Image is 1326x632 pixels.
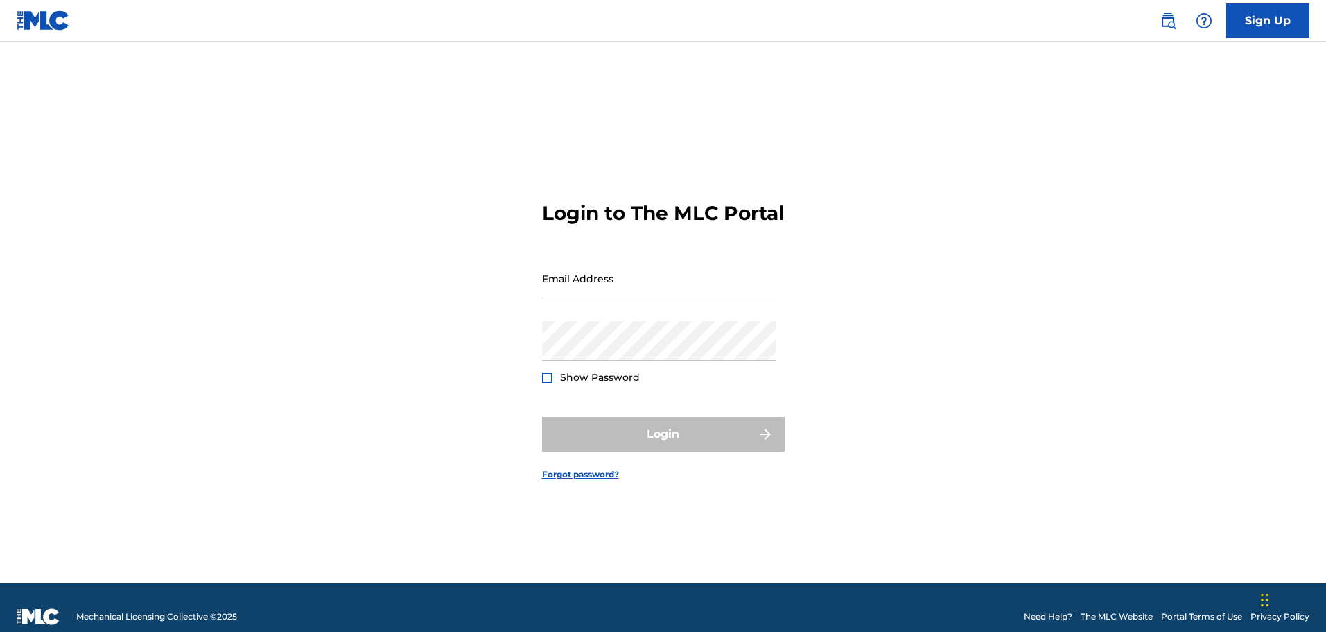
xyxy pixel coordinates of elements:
[17,10,70,31] img: MLC Logo
[542,468,619,481] a: Forgot password?
[1154,7,1182,35] a: Public Search
[1196,12,1212,29] img: help
[1024,610,1072,623] a: Need Help?
[1261,579,1269,621] div: Drag
[560,371,640,384] span: Show Password
[1161,610,1242,623] a: Portal Terms of Use
[1226,3,1309,38] a: Sign Up
[1160,12,1176,29] img: search
[17,608,60,625] img: logo
[1250,610,1309,623] a: Privacy Policy
[1190,7,1218,35] div: Help
[1257,565,1326,632] iframe: Chat Widget
[542,201,784,225] h3: Login to The MLC Portal
[1081,610,1153,623] a: The MLC Website
[76,610,237,623] span: Mechanical Licensing Collective © 2025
